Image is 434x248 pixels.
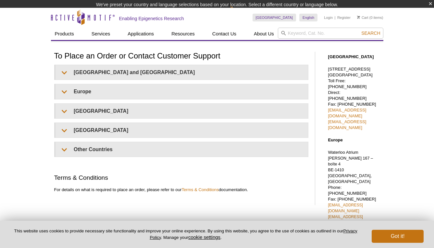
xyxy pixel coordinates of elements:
li: | [335,14,336,21]
p: This website uses cookies to provide necessary site functionality and improve your online experie... [10,228,361,241]
a: Privacy Policy [150,228,357,240]
img: Change Here [230,5,247,20]
h1: To Place an Order or Contact Customer Support [54,52,308,61]
strong: [GEOGRAPHIC_DATA] [328,54,374,59]
h2: Enabling Epigenetics Research [119,16,184,21]
img: Your Cart [357,16,360,19]
summary: [GEOGRAPHIC_DATA] and [GEOGRAPHIC_DATA] [56,65,308,80]
a: Products [51,28,78,40]
span: [PERSON_NAME] 167 – boîte 4 BE-1410 [GEOGRAPHIC_DATA], [GEOGRAPHIC_DATA] [328,156,373,184]
input: Keyword, Cat. No. [278,28,383,39]
a: Contact Us [208,28,240,40]
button: Search [359,30,382,36]
a: Terms & Conditions [181,187,218,192]
a: About Us [250,28,278,40]
a: English [299,14,317,21]
a: Applications [124,28,158,40]
a: [EMAIL_ADDRESS][DOMAIN_NAME] [328,215,363,225]
p: Waterloo Atrium Phone: [PHONE_NUMBER] Fax: [PHONE_NUMBER] [328,150,380,231]
a: Services [88,28,114,40]
summary: Europe [56,84,308,99]
p: For details on what is required to place an order, please refer to our documentation. [54,187,308,193]
a: Resources [167,28,199,40]
h2: Terms & Conditions [54,173,308,182]
p: [STREET_ADDRESS] [GEOGRAPHIC_DATA] Toll Free: [PHONE_NUMBER] Direct: [PHONE_NUMBER] Fax: [PHONE_N... [328,66,380,131]
button: cookie settings [188,234,220,240]
a: [GEOGRAPHIC_DATA] [253,14,296,21]
strong: Europe [328,137,343,142]
a: Cart [357,15,368,20]
a: [EMAIL_ADDRESS][DOMAIN_NAME] [328,203,363,213]
span: Search [361,31,380,36]
summary: [GEOGRAPHIC_DATA] [56,123,308,137]
a: Login [324,15,333,20]
a: Register [337,15,351,20]
button: Got it! [372,230,424,243]
li: (0 items) [357,14,383,21]
summary: [GEOGRAPHIC_DATA] [56,104,308,118]
a: [EMAIL_ADDRESS][DOMAIN_NAME] [328,108,366,118]
summary: Other Countries [56,142,308,157]
a: [EMAIL_ADDRESS][DOMAIN_NAME] [328,119,366,130]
